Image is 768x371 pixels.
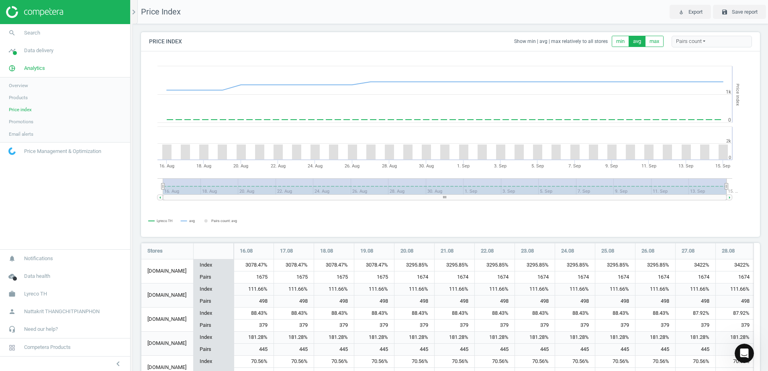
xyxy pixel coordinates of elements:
div: 88.43% [354,308,394,320]
span: 23.08 [521,247,534,255]
span: Search [24,29,40,37]
tspan: 5. Sep [531,163,544,169]
div: 111.66% [354,283,394,296]
div: 498 [394,296,434,307]
div: 3422% [676,259,715,271]
i: play_for_work [678,9,684,15]
div: 498 [595,296,635,307]
div: 70.56% [555,356,595,368]
img: ajHJNr6hYgQAAAAASUVORK5CYII= [6,6,63,18]
div: 1674 [635,271,675,283]
div: 498 [234,296,274,307]
span: Price Management & Optimization [24,148,101,155]
div: 70.56% [676,356,715,368]
div: 181.28% [234,332,274,344]
div: 379 [515,320,555,331]
i: headset_mic [4,322,20,337]
tspan: 28. Aug [382,163,397,169]
div: 379 [475,320,515,331]
div: 111.66% [475,283,515,296]
div: 1674 [595,271,635,283]
div: [DOMAIN_NAME] [141,283,193,307]
div: 88.43% [274,308,314,320]
tspan: 15. … [728,189,738,194]
tspan: 30. Aug [419,163,434,169]
span: Nattakrit THANGCHITPIANPHON [24,308,100,315]
div: 181.28% [676,332,715,344]
span: Show min | avg | max relatively to all stores [514,38,612,45]
div: 3295.85% [435,259,474,271]
tspan: 18. Aug [196,163,211,169]
div: 498 [354,296,394,307]
tspan: 3. Sep [494,163,507,169]
div: Index [194,308,233,320]
div: 70.56% [635,356,675,368]
span: 24.08 [561,247,574,255]
tspan: 22. Aug [271,163,286,169]
tspan: 15. Sep [715,163,730,169]
div: 70.56% [234,356,274,368]
div: 70.56% [394,356,434,368]
span: Data delivery [24,47,53,54]
h4: Price Index [141,32,190,51]
div: 3295.85% [475,259,515,271]
div: 1674 [515,271,555,283]
iframe: Intercom live chat [735,344,754,363]
i: notifications [4,251,20,266]
div: 111.66% [234,283,274,296]
div: 88.43% [435,308,474,320]
div: 445 [274,344,314,355]
span: Analytics [24,65,45,72]
div: 111.66% [635,283,675,296]
div: 111.66% [676,283,715,296]
div: 3078.47% [274,259,314,271]
div: Pairs count [672,36,752,48]
span: 19.08 [360,247,373,255]
div: 1674 [435,271,474,283]
span: 25.08 [601,247,614,255]
span: Notifications [24,255,53,262]
i: pie_chart_outlined [4,61,20,76]
div: 1674 [555,271,595,283]
div: 111.66% [394,283,434,296]
div: 181.28% [314,332,354,344]
div: 3422% [716,259,756,271]
div: 445 [435,344,474,355]
div: Pairs [194,319,233,331]
div: 379 [595,320,635,331]
div: 3295.85% [595,259,635,271]
div: 70.56% [274,356,314,368]
div: 3295.85% [515,259,555,271]
div: 70.56% [716,356,756,368]
div: 70.56% [595,356,635,368]
div: 379 [274,320,314,331]
div: 88.43% [635,308,675,320]
div: 498 [314,296,354,307]
span: 17.08 [280,247,293,255]
text: 2k [726,139,731,144]
text: 0 [729,155,731,160]
div: 111.66% [515,283,555,296]
tspan: avg [189,219,195,223]
div: 3078.47% [354,259,394,271]
i: cloud_done [4,269,20,284]
div: 181.28% [635,332,675,344]
div: Index [194,259,233,271]
div: 445 [676,344,715,355]
tspan: 1. Sep [457,163,470,169]
span: 21.08 [441,247,453,255]
div: 70.56% [475,356,515,368]
div: Index [194,332,233,344]
div: 498 [676,296,715,307]
div: 445 [515,344,555,355]
div: Pairs [194,343,233,355]
div: Pairs [194,271,233,283]
div: 1674 [475,271,515,283]
div: 445 [475,344,515,355]
div: 1675 [234,271,274,283]
span: Data health [24,273,50,280]
div: 70.56% [314,356,354,368]
span: Overview [9,82,28,89]
i: chevron_left [113,359,123,369]
div: 498 [555,296,595,307]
